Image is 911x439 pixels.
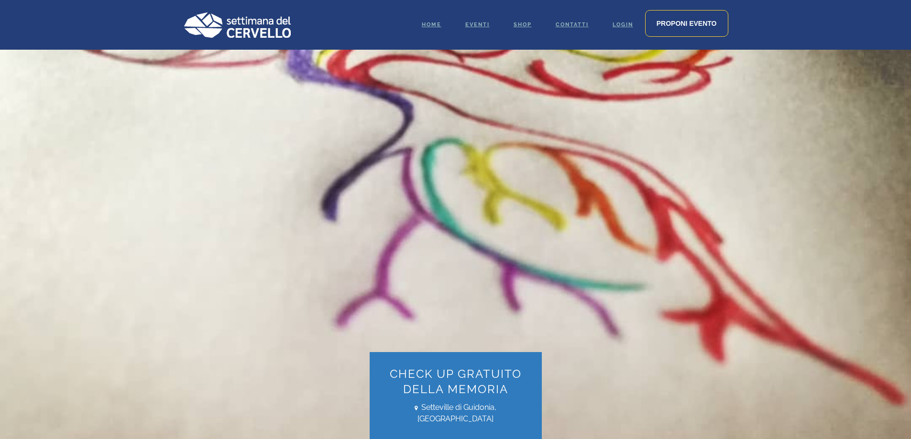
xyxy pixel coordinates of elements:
[384,366,527,397] h1: Check up gratuito della memoria
[384,402,527,425] span: Setteville di Guidonia, [GEOGRAPHIC_DATA]
[514,21,532,28] span: Shop
[645,10,728,37] a: Proponi evento
[183,12,291,38] img: Logo
[613,21,633,28] span: Login
[465,21,490,28] span: Eventi
[657,20,717,27] span: Proponi evento
[422,21,441,28] span: Home
[556,21,589,28] span: Contatti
